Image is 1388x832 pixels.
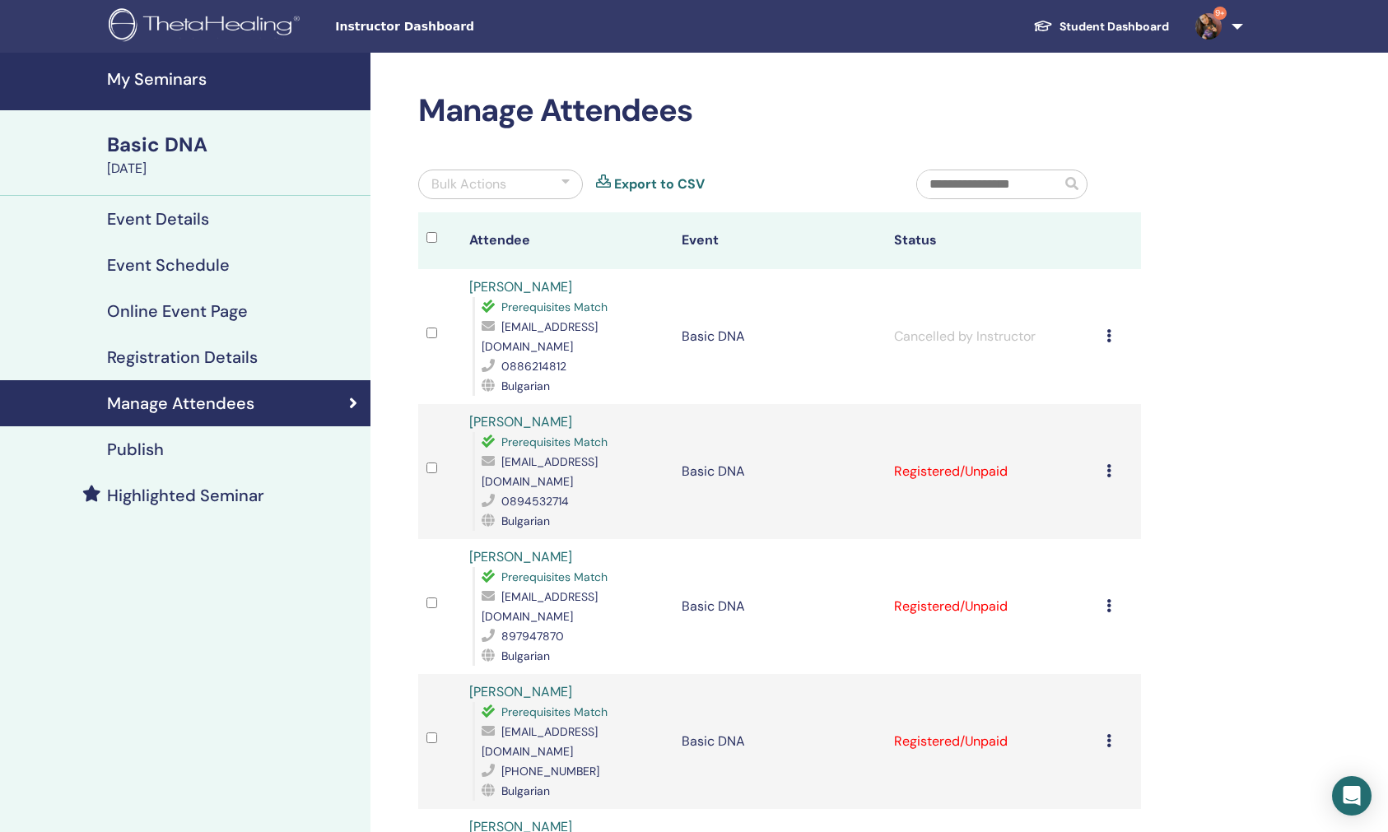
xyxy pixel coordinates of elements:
[673,269,886,404] td: Basic DNA
[886,212,1098,269] th: Status
[482,454,598,489] span: [EMAIL_ADDRESS][DOMAIN_NAME]
[501,359,566,374] span: 0886214812
[1020,12,1182,42] a: Student Dashboard
[1033,19,1053,33] img: graduation-cap-white.svg
[501,764,599,779] span: [PHONE_NUMBER]
[501,379,550,393] span: Bulgarian
[1332,776,1372,816] div: Open Intercom Messenger
[107,209,209,229] h4: Event Details
[673,539,886,674] td: Basic DNA
[673,212,886,269] th: Event
[107,347,258,367] h4: Registration Details
[482,589,598,624] span: [EMAIL_ADDRESS][DOMAIN_NAME]
[418,92,1141,130] h2: Manage Attendees
[501,648,550,663] span: Bulgarian
[501,629,564,644] span: 897947870
[501,494,569,509] span: 0894532714
[673,404,886,539] td: Basic DNA
[461,212,673,269] th: Attendee
[1195,13,1222,40] img: default.jpg
[482,724,598,759] span: [EMAIL_ADDRESS][DOMAIN_NAME]
[97,131,370,179] a: Basic DNA[DATE]
[107,439,164,459] h4: Publish
[109,8,305,45] img: logo.png
[501,704,608,719] span: Prerequisites Match
[482,319,598,354] span: [EMAIL_ADDRESS][DOMAIN_NAME]
[107,159,361,179] div: [DATE]
[501,783,550,798] span: Bulgarian
[469,278,572,295] a: [PERSON_NAME]
[107,255,230,275] h4: Event Schedule
[107,486,264,505] h4: Highlighted Seminar
[107,301,248,321] h4: Online Event Page
[335,18,582,35] span: Instructor Dashboard
[107,131,361,159] div: Basic DNA
[469,548,572,565] a: [PERSON_NAME]
[501,514,550,528] span: Bulgarian
[501,300,608,314] span: Prerequisites Match
[673,674,886,809] td: Basic DNA
[469,413,572,430] a: [PERSON_NAME]
[501,569,608,584] span: Prerequisites Match
[469,683,572,700] a: [PERSON_NAME]
[107,69,361,89] h4: My Seminars
[107,393,254,413] h4: Manage Attendees
[501,435,608,449] span: Prerequisites Match
[431,174,506,194] div: Bulk Actions
[1213,7,1227,20] span: 9+
[614,174,705,194] a: Export to CSV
